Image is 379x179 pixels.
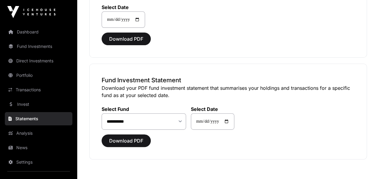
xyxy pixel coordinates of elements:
[102,33,151,45] button: Download PDF
[102,140,151,146] a: Download PDF
[7,6,55,18] img: Icehouse Ventures Logo
[5,141,72,154] a: News
[349,150,379,179] iframe: Chat Widget
[102,76,355,84] h3: Fund Investment Statement
[102,84,355,99] p: Download your PDF fund investment statement that summarises your holdings and transactions for a ...
[5,25,72,39] a: Dashboard
[5,155,72,169] a: Settings
[5,127,72,140] a: Analysis
[5,40,72,53] a: Fund Investments
[191,106,234,112] label: Select Date
[102,134,151,147] button: Download PDF
[102,106,186,112] label: Select Fund
[102,39,151,45] a: Download PDF
[5,54,72,68] a: Direct Investments
[102,4,145,10] label: Select Date
[109,137,143,144] span: Download PDF
[109,35,143,42] span: Download PDF
[5,69,72,82] a: Portfolio
[5,83,72,96] a: Transactions
[5,112,72,125] a: Statements
[5,98,72,111] a: Invest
